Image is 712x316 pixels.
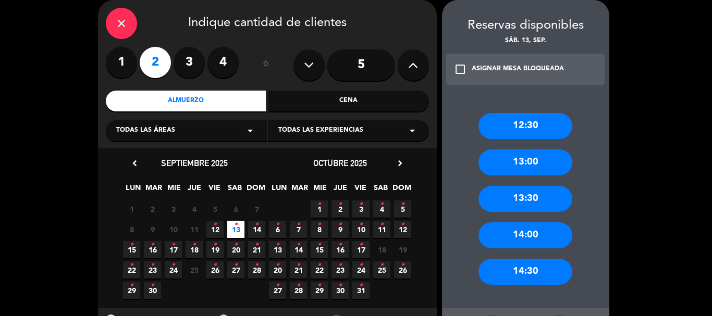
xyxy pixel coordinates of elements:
span: DOM [247,182,264,199]
span: 11 [186,221,203,238]
i: • [338,196,342,212]
span: 29 [311,282,328,299]
span: Todas las áreas [116,125,175,136]
span: 13 [269,241,286,258]
span: 26 [206,261,224,279]
span: 3 [165,200,182,218]
i: • [338,236,342,253]
span: 18 [186,241,203,258]
div: Cena [268,91,429,111]
span: 20 [227,241,244,258]
span: MAR [291,182,308,199]
span: 13 [227,221,244,238]
span: MIE [165,182,182,199]
span: JUE [332,182,349,199]
span: LUN [271,182,288,199]
span: 29 [123,282,140,299]
span: 8 [311,221,328,238]
span: 6 [227,200,244,218]
span: 17 [165,241,182,258]
span: 15 [123,241,140,258]
i: • [151,277,154,294]
i: • [297,257,300,273]
span: 10 [352,221,370,238]
i: • [359,216,363,233]
span: VIE [206,182,223,199]
span: 12 [206,221,224,238]
span: 17 [352,241,370,258]
i: • [297,277,300,294]
div: 14:30 [478,259,572,285]
i: • [359,236,363,253]
div: ó [249,47,283,83]
i: • [359,277,363,294]
div: Reservas disponibles [442,16,609,36]
span: 16 [144,241,161,258]
span: 5 [206,200,224,218]
i: • [359,196,363,212]
i: arrow_drop_down [244,124,256,137]
span: 30 [144,282,161,299]
i: • [317,277,321,294]
i: check_box_outline_blank [454,63,467,75]
label: 2 [140,47,171,78]
label: 4 [207,47,239,78]
span: 12 [394,221,411,238]
i: • [380,196,384,212]
span: 31 [352,282,370,299]
i: • [359,257,363,273]
label: 3 [174,47,205,78]
i: • [297,216,300,233]
span: 1 [123,200,140,218]
span: VIE [352,182,369,199]
span: 26 [394,261,411,279]
i: chevron_left [129,158,140,169]
i: • [171,257,175,273]
i: • [276,257,279,273]
span: 9 [144,221,161,238]
i: • [317,216,321,233]
i: • [213,257,217,273]
span: 21 [290,261,307,279]
span: 6 [269,221,286,238]
span: 23 [144,261,161,279]
span: 15 [311,241,328,258]
i: • [234,257,238,273]
span: DOM [392,182,410,199]
span: 14 [290,241,307,258]
i: • [255,216,259,233]
span: 3 [352,200,370,218]
span: 28 [290,282,307,299]
i: • [297,236,300,253]
i: • [151,257,154,273]
span: 27 [227,261,244,279]
i: close [115,17,128,30]
i: • [317,257,321,273]
i: • [380,216,384,233]
i: • [276,216,279,233]
span: septiembre 2025 [161,158,228,168]
span: MAR [145,182,162,199]
i: • [151,236,154,253]
span: 22 [123,261,140,279]
span: MIE [311,182,328,199]
span: 11 [373,221,390,238]
span: 7 [248,200,265,218]
div: sáb. 13, sep. [442,36,609,46]
div: 12:30 [478,113,572,139]
span: SAB [226,182,243,199]
i: arrow_drop_down [406,124,419,137]
span: 19 [206,241,224,258]
i: • [338,257,342,273]
span: LUN [125,182,142,199]
span: 16 [332,241,349,258]
span: 2 [332,200,349,218]
span: Todas las experiencias [278,125,363,136]
i: • [130,257,133,273]
span: 24 [352,261,370,279]
span: 21 [248,241,265,258]
i: • [317,236,321,253]
i: • [192,236,196,253]
span: 4 [373,200,390,218]
i: • [401,257,404,273]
